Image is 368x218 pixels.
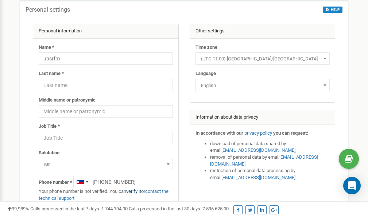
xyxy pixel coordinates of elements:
[273,130,308,136] strong: you can request:
[198,54,327,64] span: (UTC-11:00) Pacific/Midway
[198,80,327,91] span: English
[190,24,335,39] div: Other settings
[39,123,60,130] label: Job Title *
[74,176,90,188] div: Telephone country code
[343,177,361,194] div: Open Intercom Messenger
[39,52,173,65] input: Name
[39,188,173,202] p: Your phone number is not verified. You can or
[126,189,141,194] a: verify it
[195,79,330,91] span: English
[39,70,64,77] label: Last name *
[39,158,173,170] span: Mr.
[210,167,330,181] li: restriction of personal data processing by email .
[39,44,54,51] label: Name *
[39,150,59,156] label: Salutation
[244,130,272,136] a: privacy policy
[195,44,217,51] label: Time zone
[39,132,173,144] input: Job Title
[323,7,342,13] button: HELP
[195,130,243,136] strong: In accordance with our
[202,206,229,211] u: 7 596 625,00
[39,189,168,201] a: contact the technical support
[7,206,29,211] span: 99,989%
[26,7,70,13] h5: Personal settings
[129,206,229,211] span: Calls processed in the last 30 days :
[30,206,128,211] span: Calls processed in the last 7 days :
[39,97,96,104] label: Middle name or patronymic
[39,79,173,91] input: Last name
[33,24,178,39] div: Personal information
[190,110,335,125] div: Information about data privacy
[39,179,72,186] label: Phone number *
[221,147,295,153] a: [EMAIL_ADDRESS][DOMAIN_NAME]
[101,206,128,211] u: 1 744 194,00
[210,154,330,167] li: removal of personal data by email ,
[221,175,295,180] a: [EMAIL_ADDRESS][DOMAIN_NAME]
[73,176,160,188] input: +1-800-555-55-55
[210,154,318,167] a: [EMAIL_ADDRESS][DOMAIN_NAME]
[39,105,173,118] input: Middle name or patronymic
[195,70,216,77] label: Language
[195,52,330,65] span: (UTC-11:00) Pacific/Midway
[210,140,330,154] li: download of personal data shared by email ,
[41,159,170,170] span: Mr.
